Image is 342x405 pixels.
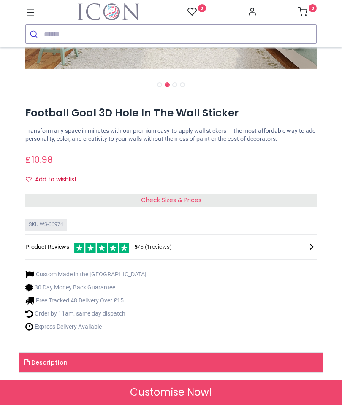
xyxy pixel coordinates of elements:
span: Customise Now! [130,385,212,400]
span: 5 [134,243,138,250]
a: Account Info [247,9,257,16]
a: 0 [187,7,206,17]
a: 0 [298,9,317,16]
a: Logo of Icon Wall Stickers [78,3,139,20]
button: Submit [26,25,44,43]
div: SKU: WS-66974 [25,219,67,231]
li: Order by 11am, same day dispatch [25,309,147,318]
img: Icon Wall Stickers [78,3,139,20]
li: Custom Made in the [GEOGRAPHIC_DATA] [25,270,147,279]
sup: 0 [198,4,206,12]
span: Check Sizes & Prices [141,196,201,204]
a: Description [19,353,323,372]
h1: Football Goal 3D Hole In The Wall Sticker [25,106,317,120]
p: Transform any space in minutes with our premium easy-to-apply wall stickers — the most affordable... [25,127,317,143]
button: Add to wishlistAdd to wishlist [25,173,84,187]
span: 10.98 [31,154,53,166]
sup: 0 [309,4,317,12]
i: Add to wishlist [26,176,32,182]
div: Product Reviews [25,241,317,253]
li: 30 Day Money Back Guarantee [25,283,147,292]
li: Express Delivery Available [25,322,147,331]
li: Free Tracked 48 Delivery Over £15 [25,296,147,305]
span: £ [25,154,53,166]
span: /5 ( 1 reviews) [134,243,172,251]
